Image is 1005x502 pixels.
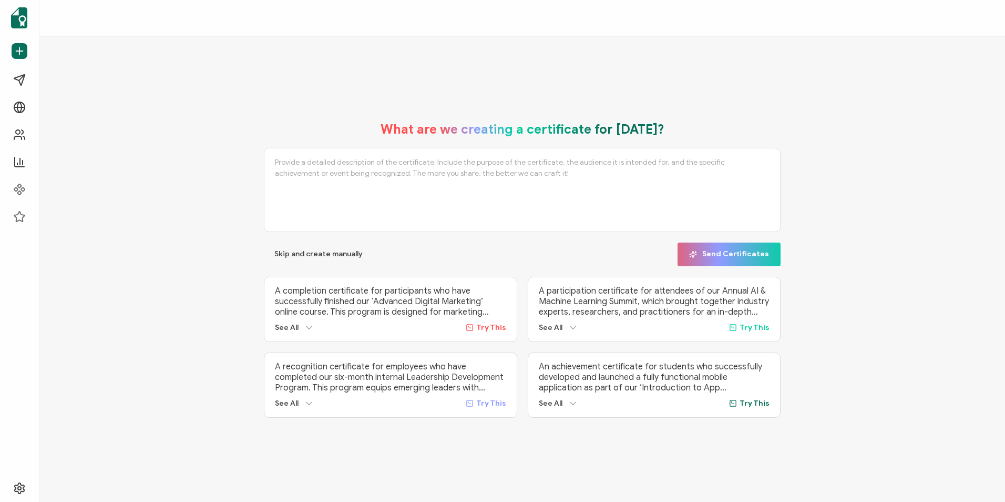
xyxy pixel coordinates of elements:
[275,399,299,408] span: See All
[539,286,770,317] p: A participation certificate for attendees of our Annual AI & Machine Learning Summit, which broug...
[11,7,27,28] img: sertifier-logomark-colored.svg
[539,399,562,408] span: See All
[539,323,562,332] span: See All
[381,122,664,137] h1: What are we creating a certificate for [DATE]?
[740,399,770,408] span: Try This
[689,250,769,258] span: Send Certificates
[740,323,770,332] span: Try This
[275,323,299,332] span: See All
[678,243,781,266] button: Send Certificates
[275,362,506,393] p: A recognition certificate for employees who have completed our six-month internal Leadership Deve...
[476,399,506,408] span: Try This
[476,323,506,332] span: Try This
[275,286,506,317] p: A completion certificate for participants who have successfully finished our ‘Advanced Digital Ma...
[539,362,770,393] p: An achievement certificate for students who successfully developed and launched a fully functiona...
[274,250,363,258] span: Skip and create manually
[264,243,373,266] button: Skip and create manually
